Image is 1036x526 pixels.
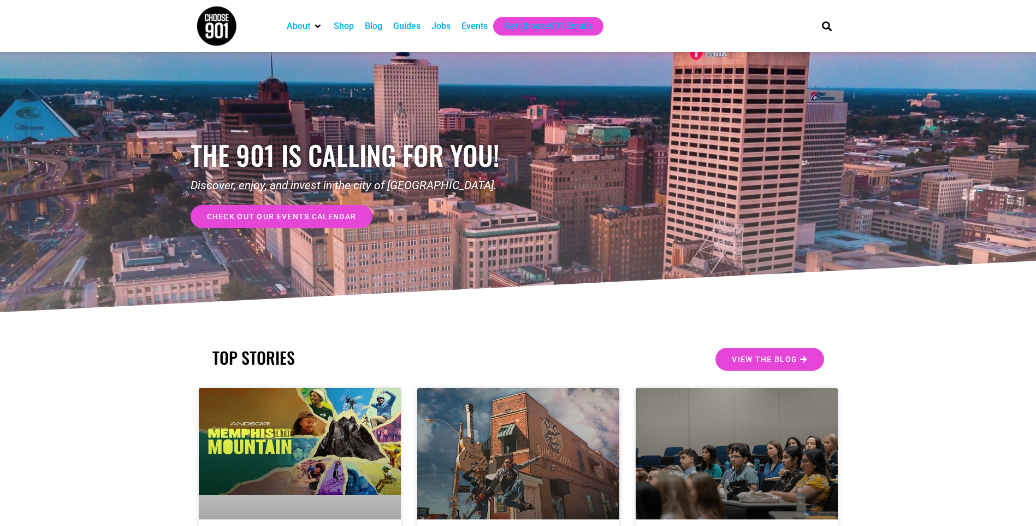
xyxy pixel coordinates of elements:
a: Blog [365,20,382,33]
div: About [281,17,328,36]
h2: TOP STORIES [212,348,513,367]
a: A group of students sit attentively in a lecture hall, listening to a presentation. Some have not... [636,388,838,519]
a: Jobs [431,20,451,33]
span: check out our events calendar [207,213,357,220]
a: check out our events calendar [191,205,373,228]
div: Search [818,17,836,35]
a: Events [461,20,488,33]
nav: Main nav [281,17,803,36]
p: Discover, enjoy, and invest in the city of [GEOGRAPHIC_DATA]. [191,177,518,195]
a: View the Blog [715,348,824,371]
a: Get Choose901 Emails [504,20,593,33]
a: About [287,20,310,33]
h1: the 901 is calling for you! [191,139,518,171]
a: Shop [334,20,354,33]
a: Guides [393,20,421,33]
span: View the Blog [732,355,797,363]
a: Two people jumping in front of a building with a guitar, featuring The Edge. [417,388,619,519]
